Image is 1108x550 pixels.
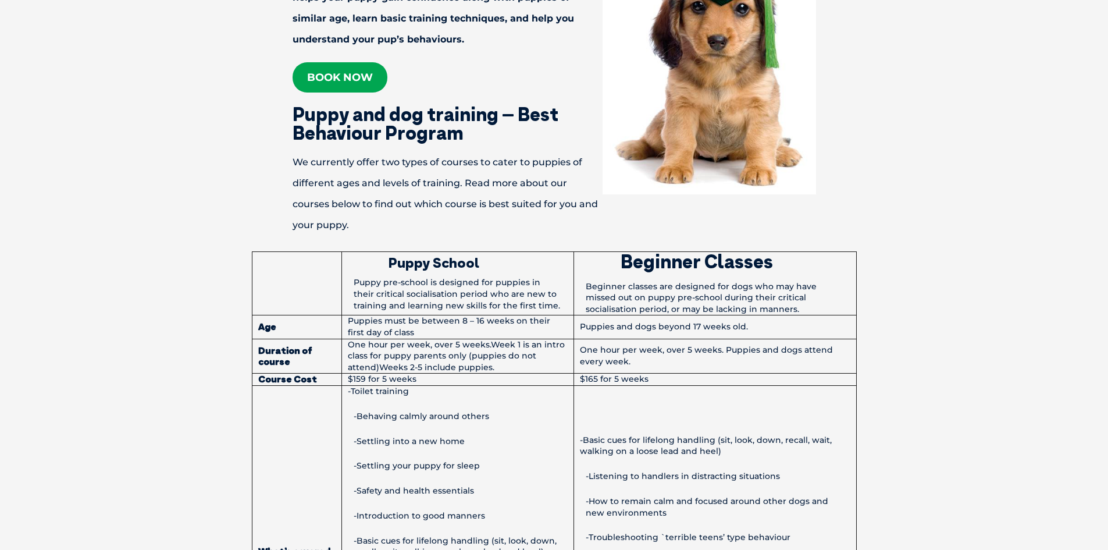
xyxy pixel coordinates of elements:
p: -Listening to handlers in distracting situations [580,471,850,482]
p: -Settling into a new home [348,436,568,448]
td: One hour per week, over 5 weeks.Week 1 is an intro class for puppy parents only (puppies do not a... [341,339,573,374]
p: -Settling your puppy for sleep [348,460,568,472]
strong: Age [258,321,336,332]
h2: Puppy and dog training – Best Behaviour Program [252,105,857,142]
strong: Course Cost [258,374,336,385]
h3: Puppy School [348,256,568,269]
td: Puppies must be between 8 – 16 weeks on their first day of class [341,315,573,339]
td: $159 for 5 weeks [341,374,573,386]
p: -Behaving calmly around others [348,411,568,423]
p: Beginner classes are designed for dogs who may have missed out on puppy pre-school during their c... [580,281,850,315]
p: -Introduction to good manners [348,510,568,522]
strong: Duration of course [258,345,336,367]
p: -Troubleshooting `terrible teens’ type behaviour [580,532,850,544]
p: -Safety and health essentials [348,485,568,497]
p: Puppy pre-school is designed for puppies in their critical socialisation period who are new to tr... [348,277,568,311]
a: Book now [293,62,387,93]
td: One hour per week, over 5 weeks. Puppies and dogs attend every week. [574,339,856,374]
h2: Beginner Classes [580,252,850,271]
p: We currently offer two types of courses to cater to puppies of different ages and levels of train... [252,152,857,236]
td: Puppies and dogs beyond 17 weeks old. [574,315,856,339]
td: $165 for 5 weeks [574,374,856,386]
p: -How to remain calm and focused around other dogs and new environments [580,496,850,519]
